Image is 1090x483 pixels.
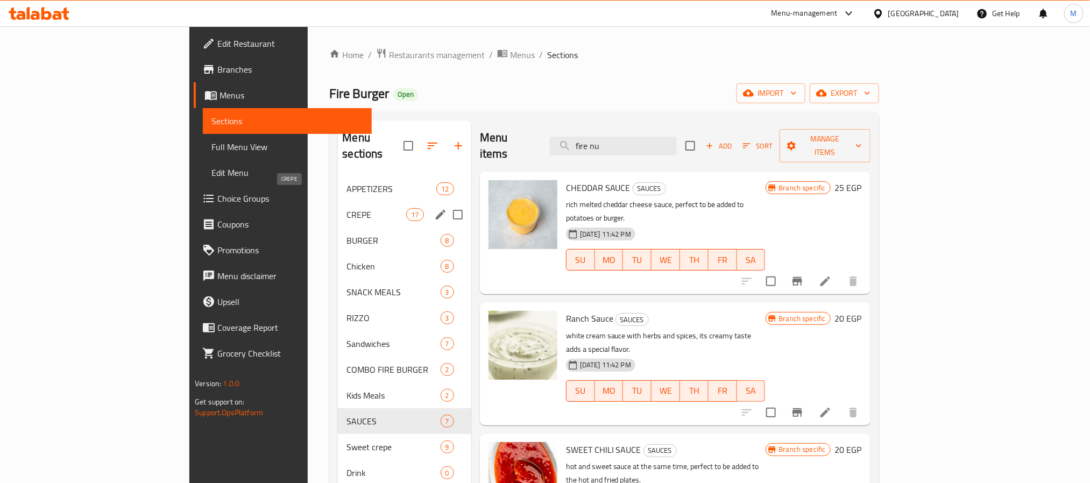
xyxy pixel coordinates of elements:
div: items [441,311,454,324]
span: SAUCES [346,415,440,428]
span: TH [684,383,704,399]
a: Branches [194,56,371,82]
span: Coverage Report [217,321,363,334]
button: WE [652,249,680,271]
div: items [441,260,454,273]
button: Sort [740,138,775,154]
button: Add [702,138,736,154]
div: COMBO FIRE BURGER2 [338,357,471,382]
span: Select section [679,134,702,157]
h2: Menu items [480,130,537,162]
span: FR [713,383,733,399]
div: Sandwiches7 [338,331,471,357]
div: items [441,441,454,453]
div: SAUCES [643,444,677,457]
div: Sandwiches [346,337,440,350]
div: items [441,389,454,402]
div: Sweet crepe9 [338,434,471,460]
button: FR [709,380,737,402]
div: items [441,415,454,428]
h6: 25 EGP [835,180,862,195]
span: WE [656,383,676,399]
span: 3 [441,287,454,297]
button: import [737,83,805,103]
button: WE [652,380,680,402]
span: 0 [441,468,454,478]
h6: 20 EGP [835,442,862,457]
span: SNACK MEALS [346,286,440,299]
span: Manage items [788,132,861,159]
img: Ranch Sauce [489,311,557,380]
span: [DATE] 11:42 PM [576,360,635,370]
div: Chicken8 [338,253,471,279]
span: APPETIZERS [346,182,436,195]
span: CREPE [346,208,406,221]
span: Menus [220,89,363,102]
div: CREPE17edit [338,202,471,228]
div: [GEOGRAPHIC_DATA] [888,8,959,19]
span: Chicken [346,260,440,273]
button: delete [840,400,866,425]
span: Drink [346,466,440,479]
a: Edit menu item [819,406,832,419]
span: Add item [702,138,736,154]
span: [DATE] 11:42 PM [576,229,635,239]
div: Menu-management [772,7,838,20]
a: Full Menu View [203,134,371,160]
span: Promotions [217,244,363,257]
li: / [539,48,543,61]
span: Branch specific [775,444,830,454]
span: SA [741,252,761,268]
img: CHEDDAR SAUCE [489,180,557,249]
span: Select to update [760,401,782,424]
div: items [441,466,454,479]
span: Version: [195,377,221,390]
button: TU [623,380,652,402]
span: SU [571,383,591,399]
li: / [489,48,493,61]
a: Edit Menu [203,160,371,186]
span: TH [684,252,704,268]
span: 7 [441,416,454,427]
div: SAUCES [633,182,666,195]
span: 3 [441,313,454,323]
span: 2 [441,390,454,401]
span: Branch specific [775,183,830,193]
a: Promotions [194,237,371,263]
span: 8 [441,236,454,246]
span: Get support on: [195,395,244,409]
a: Grocery Checklist [194,340,371,366]
span: SWEET CHILI SAUCE [566,442,641,458]
div: APPETIZERS12 [338,176,471,202]
button: FR [709,249,737,271]
span: Sort [743,140,773,152]
span: SAUCES [616,314,648,326]
span: Coupons [217,218,363,231]
div: SAUCES [615,313,649,326]
button: Branch-specific-item [784,268,810,294]
a: Support.OpsPlatform [195,406,263,420]
span: FR [713,252,733,268]
span: CHEDDAR SAUCE [566,180,631,196]
nav: breadcrumb [329,48,879,62]
button: edit [433,207,449,223]
button: MO [595,249,624,271]
h6: 20 EGP [835,311,862,326]
span: Full Menu View [211,140,363,153]
div: SNACK MEALS3 [338,279,471,305]
p: rich melted cheddar cheese sauce, perfect to be added to potatoes or burger. [566,198,766,225]
span: import [745,87,797,100]
span: MO [599,383,619,399]
button: delete [840,268,866,294]
span: Branches [217,63,363,76]
span: Ranch Sauce [566,310,613,326]
span: BURGER [346,234,440,247]
button: MO [595,380,624,402]
span: 17 [407,210,423,220]
button: Branch-specific-item [784,400,810,425]
div: items [436,182,454,195]
a: Upsell [194,289,371,315]
a: Choice Groups [194,186,371,211]
span: Edit Restaurant [217,37,363,50]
